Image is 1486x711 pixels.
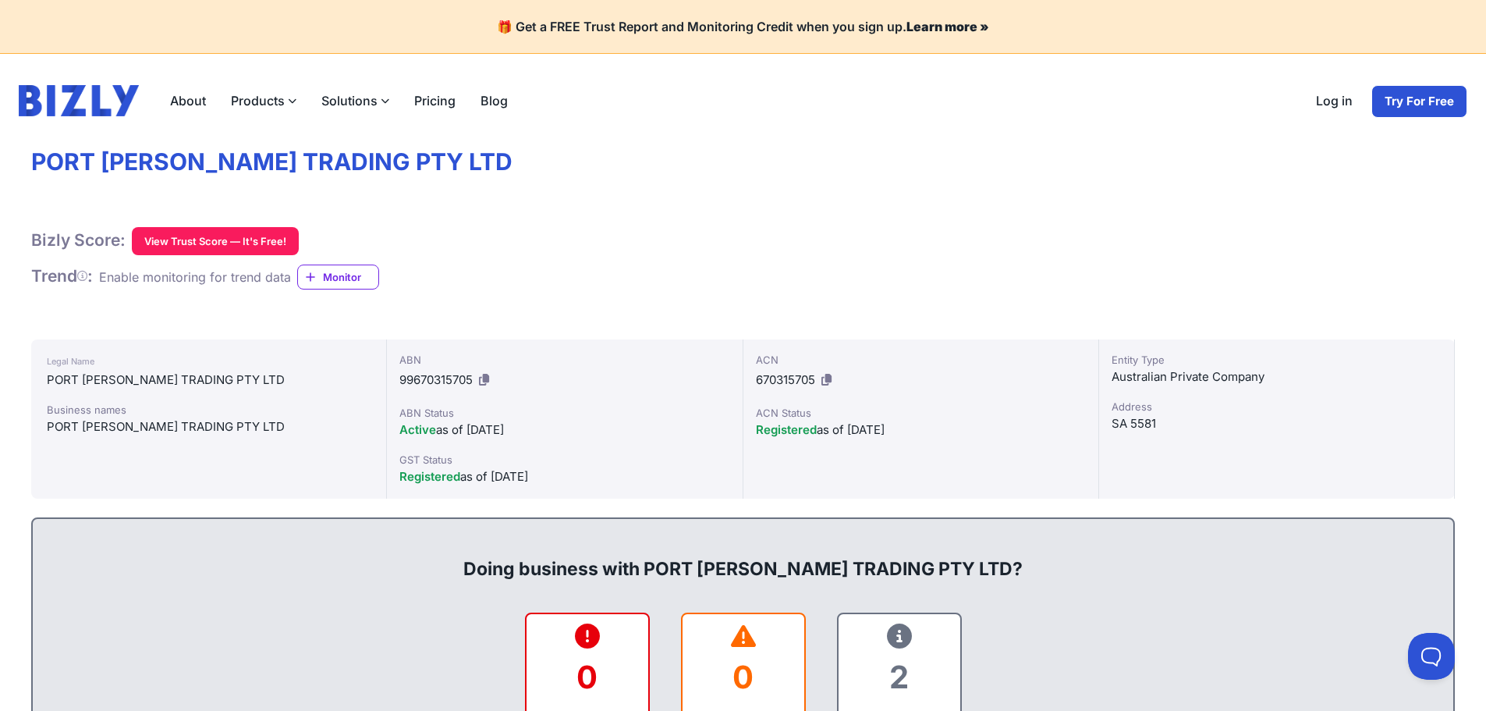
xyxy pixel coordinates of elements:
div: GST Status [399,452,729,467]
div: ACN [756,352,1086,368]
h4: 🎁 Get a FREE Trust Report and Monitoring Credit when you sign up. [19,19,1467,34]
span: Registered [399,469,460,484]
a: Learn more » [906,19,989,34]
div: as of [DATE] [399,421,729,439]
span: Registered [756,422,817,437]
span: 99670315705 [399,372,473,387]
label: Solutions [309,85,402,116]
a: Try For Free [1371,85,1467,118]
div: Enable monitoring for trend data [99,268,291,286]
a: Blog [468,85,520,116]
div: ABN [399,352,729,368]
span: 670315705 [756,372,815,387]
div: 0 [695,645,792,709]
a: Log in [1303,85,1365,118]
div: PORT [PERSON_NAME] TRADING PTY LTD [47,371,371,389]
h1: Bizly Score: [31,230,126,251]
div: SA 5581 [1112,414,1442,433]
div: Address [1112,399,1442,414]
div: as of [DATE] [399,467,729,486]
div: ACN Status [756,405,1086,421]
span: Trend : [31,266,93,286]
img: bizly_logo.svg [19,85,139,116]
div: as of [DATE] [756,421,1086,439]
div: PORT [PERSON_NAME] TRADING PTY LTD [47,418,371,436]
span: Monitor [323,269,378,285]
h1: PORT [PERSON_NAME] TRADING PTY LTD [31,148,1455,177]
a: Pricing [402,85,468,116]
div: Australian Private Company [1112,368,1442,386]
div: 2 [851,645,948,709]
button: View Trust Score — It's Free! [132,227,299,255]
div: Entity Type [1112,352,1442,368]
div: 0 [539,645,636,709]
div: Legal Name [47,352,371,371]
div: Business names [47,402,371,418]
a: Monitor [297,265,379,290]
label: Products [218,85,309,116]
iframe: Toggle Customer Support [1408,633,1455,680]
div: ABN Status [399,405,729,421]
span: Active [399,422,436,437]
a: About [158,85,218,116]
div: Doing business with PORT [PERSON_NAME] TRADING PTY LTD? [48,531,1438,581]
